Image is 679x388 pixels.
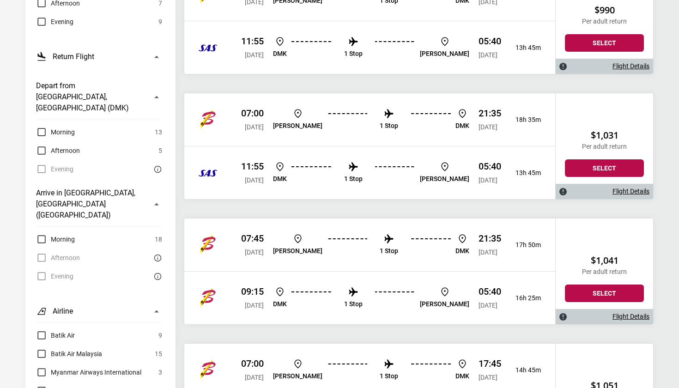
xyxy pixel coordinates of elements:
[479,51,497,59] span: [DATE]
[565,159,644,177] button: Select
[199,38,217,57] img: Thai Lion Air
[51,127,75,138] span: Morning
[158,330,162,341] span: 9
[455,247,469,255] p: DMK
[455,122,469,130] p: DMK
[155,348,162,359] span: 15
[36,80,145,114] h3: Depart from [GEOGRAPHIC_DATA], [GEOGRAPHIC_DATA] (DMK)
[241,358,264,369] p: 07:00
[273,175,287,183] p: DMK
[241,36,264,47] p: 11:55
[199,110,217,129] img: Batik Air
[51,330,75,341] span: Batik Air
[420,175,469,183] p: [PERSON_NAME]
[556,184,653,199] div: Flight Details
[420,300,469,308] p: [PERSON_NAME]
[151,252,162,263] button: There are currently no flights matching this search criteria. Try removing some search filters.
[565,34,644,52] button: Select
[273,300,287,308] p: DMK
[565,268,644,276] p: Per adult return
[380,122,398,130] p: 1 Stop
[245,374,264,381] span: [DATE]
[479,302,497,309] span: [DATE]
[51,145,80,156] span: Afternoon
[455,372,469,380] p: DMK
[241,286,264,297] p: 09:15
[245,249,264,256] span: [DATE]
[36,145,80,156] label: Afternoon
[241,233,264,244] p: 07:45
[36,127,75,138] label: Morning
[565,130,644,141] h2: $1,031
[565,255,644,266] h2: $1,041
[36,348,102,359] label: Batik Air Malaysia
[479,161,501,172] p: 05:40
[36,234,75,245] label: Morning
[51,367,141,378] span: Myanmar Airways International
[245,176,264,184] span: [DATE]
[565,18,644,25] p: Per adult return
[36,75,162,119] button: Depart from [GEOGRAPHIC_DATA], [GEOGRAPHIC_DATA] (DMK)
[36,188,145,221] h3: Arrive in [GEOGRAPHIC_DATA], [GEOGRAPHIC_DATA] ([GEOGRAPHIC_DATA])
[380,372,398,380] p: 1 Stop
[51,348,102,359] span: Batik Air Malaysia
[479,249,497,256] span: [DATE]
[479,36,501,47] p: 05:40
[420,50,469,58] p: [PERSON_NAME]
[151,164,162,175] button: There are currently no flights matching this search criteria. Try removing some search filters.
[158,145,162,156] span: 5
[184,218,555,324] div: Batik Air Malaysia 07:45 [DATE] [PERSON_NAME] 1 Stop DMK 21:35 [DATE] 17h 50mBatik Air Malaysia 0...
[556,59,653,74] div: Flight Details
[53,51,94,62] h3: Return Flight
[509,116,541,124] p: 18h 35m
[158,367,162,378] span: 3
[509,241,541,249] p: 17h 50m
[565,5,644,16] h2: $990
[344,50,363,58] p: 1 Stop
[51,234,75,245] span: Morning
[36,300,162,322] button: Airline
[184,93,555,199] div: Batik Air 07:00 [DATE] [PERSON_NAME] 1 Stop DMK 21:35 [DATE] 18h 35mThai Lion Air 11:55 [DATE] DM...
[380,247,398,255] p: 1 Stop
[479,374,497,381] span: [DATE]
[509,169,541,177] p: 13h 45m
[479,358,501,369] p: 17:45
[344,300,363,308] p: 1 Stop
[273,122,322,130] p: [PERSON_NAME]
[245,123,264,131] span: [DATE]
[509,44,541,52] p: 13h 45m
[245,51,264,59] span: [DATE]
[36,16,73,27] label: Evening
[273,372,322,380] p: [PERSON_NAME]
[273,247,322,255] p: [PERSON_NAME]
[36,182,162,226] button: Arrive in [GEOGRAPHIC_DATA], [GEOGRAPHIC_DATA] ([GEOGRAPHIC_DATA])
[199,164,217,182] img: Thai Lion Air
[151,271,162,282] button: There are currently no flights matching this search criteria. Try removing some search filters.
[612,62,649,70] a: Flight Details
[479,123,497,131] span: [DATE]
[241,161,264,172] p: 11:55
[479,176,497,184] span: [DATE]
[155,127,162,138] span: 13
[565,285,644,302] button: Select
[36,46,162,67] button: Return Flight
[479,233,501,244] p: 21:35
[565,143,644,151] p: Per adult return
[199,361,217,379] img: Batik Air
[479,108,501,119] p: 21:35
[273,50,287,58] p: DMK
[51,16,73,27] span: Evening
[479,286,501,297] p: 05:40
[199,289,217,307] img: Batik Air Malaysia
[556,309,653,324] div: Flight Details
[36,330,75,341] label: Batik Air
[155,234,162,245] span: 18
[344,175,363,183] p: 1 Stop
[245,302,264,309] span: [DATE]
[612,313,649,321] a: Flight Details
[509,294,541,302] p: 16h 25m
[612,188,649,195] a: Flight Details
[241,108,264,119] p: 07:00
[158,16,162,27] span: 9
[36,367,141,378] label: Myanmar Airways International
